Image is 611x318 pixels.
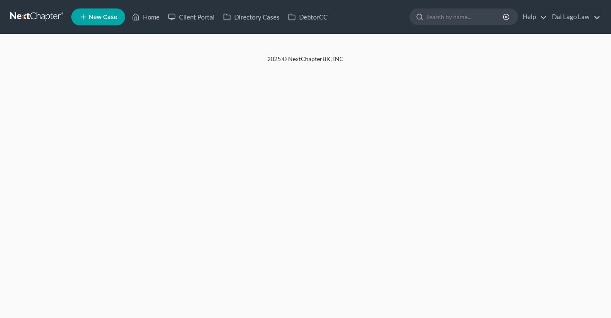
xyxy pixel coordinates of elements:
span: New Case [89,14,117,20]
div: 2025 © NextChapterBK, INC [64,55,547,70]
a: Help [519,9,547,25]
a: DebtorCC [284,9,332,25]
a: Client Portal [164,9,219,25]
a: Dal Lago Law [548,9,600,25]
a: Home [128,9,164,25]
a: Directory Cases [219,9,284,25]
input: Search by name... [426,9,504,25]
